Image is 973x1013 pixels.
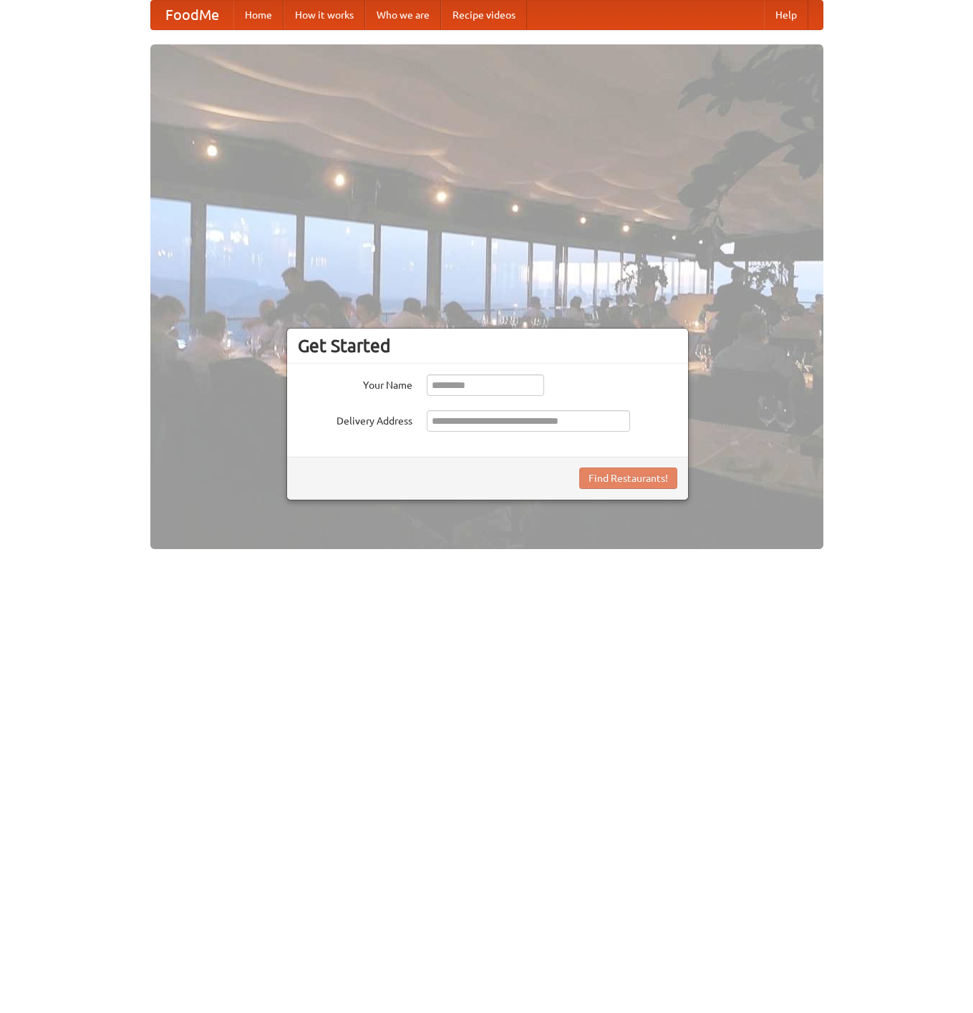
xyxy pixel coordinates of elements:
[284,1,365,29] a: How it works
[764,1,808,29] a: Help
[298,410,412,428] label: Delivery Address
[298,374,412,392] label: Your Name
[365,1,441,29] a: Who we are
[151,1,233,29] a: FoodMe
[298,335,677,357] h3: Get Started
[233,1,284,29] a: Home
[579,467,677,489] button: Find Restaurants!
[441,1,527,29] a: Recipe videos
